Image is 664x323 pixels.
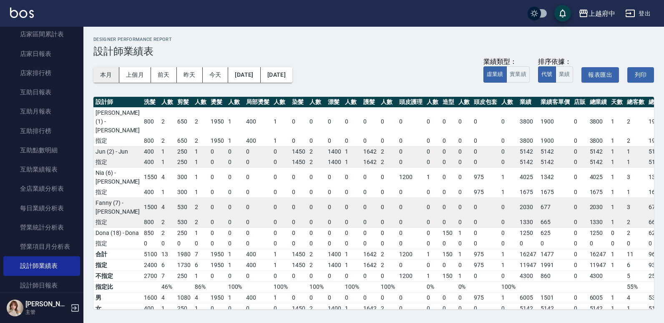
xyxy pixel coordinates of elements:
td: 0 [425,146,440,157]
td: 0 [379,107,397,136]
td: 0 [425,157,440,168]
td: 0 [226,167,244,187]
td: 0 [343,187,361,198]
button: 列印 [627,67,654,83]
a: 互助排行榜 [3,121,80,141]
td: 1 [609,187,625,198]
td: 0 [272,157,290,168]
th: 染髮 [290,97,307,108]
td: 1342 [538,167,572,187]
th: 人數 [226,97,244,108]
th: 人數 [425,97,440,108]
td: 0 [440,217,456,228]
td: 0 [425,217,440,228]
td: 0 [472,107,499,136]
td: 1 [609,146,625,157]
td: Fanny (7) - [PERSON_NAME] [93,197,142,217]
td: Jun (2) - Jun [93,146,142,157]
th: 人數 [343,97,361,108]
td: 0 [326,197,343,217]
td: 530 [175,217,193,228]
td: 5142 [518,157,538,168]
td: 1642 [361,146,379,157]
a: 互助業績報表 [3,160,80,179]
td: 2030 [588,197,609,217]
a: 每日業績分析表 [3,199,80,218]
td: 1 [226,136,244,146]
td: 2 [193,107,209,136]
td: 0 [425,107,440,136]
div: 上越府中 [589,8,615,19]
td: 0 [440,136,456,146]
td: 0 [361,197,379,217]
td: 0 [379,217,397,228]
td: 0 [440,146,456,157]
td: 300 [175,187,193,198]
td: 2 [379,146,397,157]
td: 0 [307,197,326,217]
a: 設計師業績表 [3,256,80,275]
td: 0 [244,227,272,238]
td: 0 [572,187,588,198]
td: 250 [175,227,193,238]
td: 0 [456,157,472,168]
td: 677 [538,197,572,217]
td: 0 [343,197,361,217]
td: 4025 [588,167,609,187]
td: 0 [343,217,361,228]
td: 0 [572,167,588,187]
td: 0 [379,136,397,146]
td: 0 [472,217,499,228]
th: 護髮 [361,97,379,108]
td: 3800 [588,107,609,136]
button: 今天 [203,67,229,83]
td: 1675 [588,187,609,198]
td: 650 [175,136,193,146]
td: 1500 [142,197,159,217]
th: 頭皮護理 [397,97,425,108]
td: 1 [193,187,209,198]
td: 0 [244,157,272,168]
td: 0 [397,136,425,146]
td: 0 [397,146,425,157]
td: 0 [572,136,588,146]
td: 1 [499,167,518,187]
th: 設計師 [93,97,142,108]
td: 0 [397,197,425,217]
td: 0 [361,136,379,146]
td: 0 [209,167,226,187]
td: 0 [572,217,588,228]
td: 0 [307,107,326,136]
td: 0 [272,217,290,228]
td: 0 [326,217,343,228]
th: 天數 [609,97,625,108]
td: 1 [625,157,646,168]
td: 1 [193,157,209,168]
td: 2 [307,157,326,168]
td: 530 [175,197,193,217]
td: 1 [609,167,625,187]
td: 5142 [538,157,572,168]
td: 0 [440,167,456,187]
td: 2 [307,146,326,157]
td: 0 [472,146,499,157]
td: 0 [499,197,518,217]
button: 報表匯出 [581,67,619,83]
td: 3 [625,167,646,187]
td: 1 [425,167,440,187]
td: 0 [456,107,472,136]
td: 0 [499,146,518,157]
td: 400 [142,157,159,168]
td: 0 [290,136,307,146]
td: 0 [397,217,425,228]
td: 800 [142,217,159,228]
td: 1 [193,146,209,157]
a: 店家排行榜 [3,63,80,83]
td: 0 [290,167,307,187]
td: 1 [343,157,361,168]
td: 975 [472,167,499,187]
td: 0 [499,107,518,136]
th: 局部燙髮 [244,97,272,108]
div: 業績類型： [483,58,530,66]
td: 0 [326,136,343,146]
